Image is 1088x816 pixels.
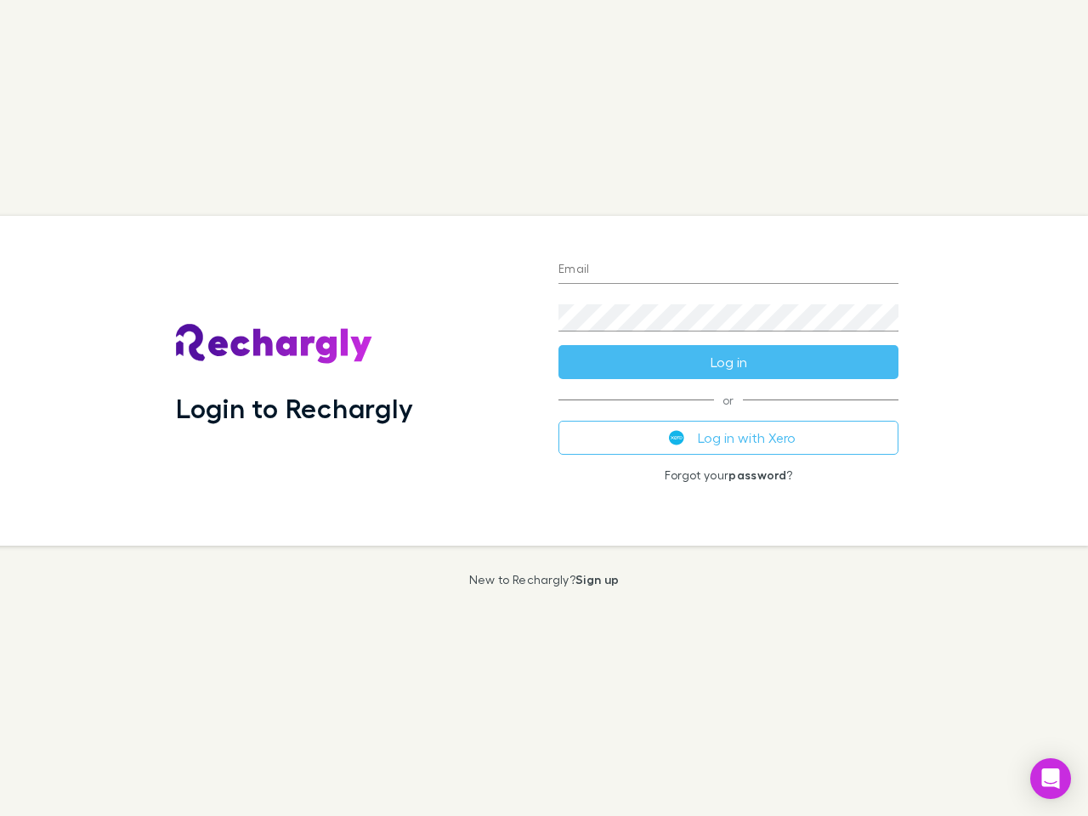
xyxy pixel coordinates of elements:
h1: Login to Rechargly [176,392,413,424]
p: New to Rechargly? [469,573,620,586]
a: password [728,467,786,482]
img: Xero's logo [669,430,684,445]
button: Log in with Xero [558,421,898,455]
p: Forgot your ? [558,468,898,482]
div: Open Intercom Messenger [1030,758,1071,799]
button: Log in [558,345,898,379]
img: Rechargly's Logo [176,324,373,365]
a: Sign up [575,572,619,586]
